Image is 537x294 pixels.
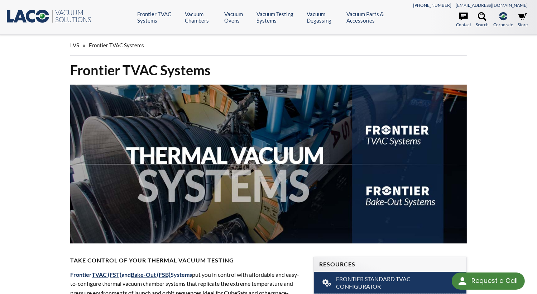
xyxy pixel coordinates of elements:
img: round button [457,275,468,287]
a: Frontier Standard TVAC Configurator [314,272,466,294]
img: Thermal Vacuum Systems header [70,85,466,243]
span: LVS [70,42,79,48]
span: Frontier Standard TVAC Configurator [336,275,444,290]
a: Vacuum Testing Systems [256,11,301,24]
a: Store [518,12,528,28]
a: Contact [456,12,471,28]
a: Vacuum Degassing [307,11,341,24]
a: [PHONE_NUMBER] [413,3,451,8]
div: Request a Call [471,272,518,289]
a: Vacuum Ovens [224,11,251,24]
h1: Frontier TVAC Systems [70,61,466,79]
a: Search [476,12,489,28]
a: TVAC (FST) [92,271,121,278]
h4: Resources [320,261,461,268]
span: Frontier and Systems [70,271,192,278]
a: Frontier TVAC Systems [137,11,180,24]
a: Bake-Out (FSB) [131,271,171,278]
a: Vacuum Chambers [185,11,219,24]
span: Frontier TVAC Systems [89,42,144,48]
a: [EMAIL_ADDRESS][DOMAIN_NAME] [456,3,528,8]
div: Request a Call [452,272,525,290]
h4: Take Control of Your Thermal Vacuum Testing [70,257,305,264]
div: » [70,35,466,56]
a: Vacuum Parts & Accessories [346,11,398,24]
span: Corporate [493,21,513,28]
